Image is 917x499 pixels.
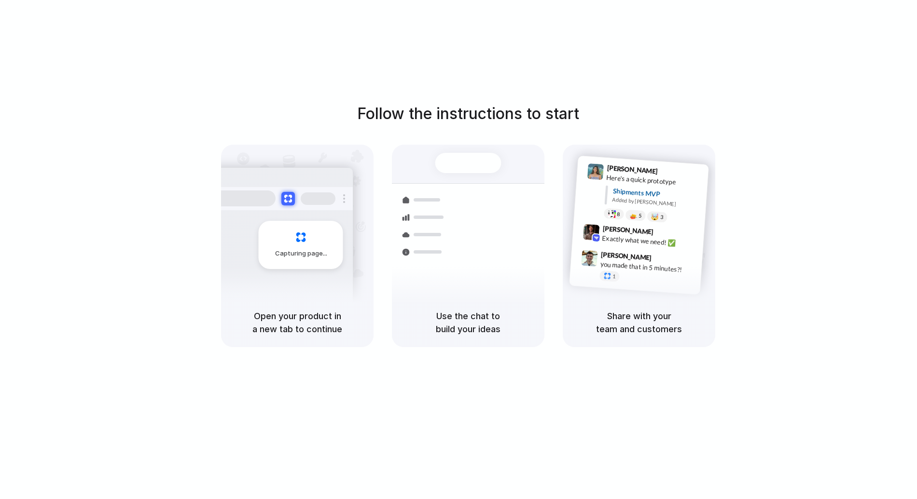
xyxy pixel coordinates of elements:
[233,310,362,336] h5: Open your product in a new tab to continue
[656,228,676,239] span: 9:42 AM
[606,172,703,189] div: Here's a quick prototype
[651,213,659,220] div: 🤯
[612,196,701,210] div: Added by [PERSON_NAME]
[612,274,616,279] span: 1
[602,233,698,249] div: Exactly what we need! ✅
[600,259,696,275] div: you made that in 5 minutes?!
[357,102,579,125] h1: Follow the instructions to start
[661,167,681,178] span: 9:41 AM
[607,162,658,176] span: [PERSON_NAME]
[574,310,704,336] h5: Share with your team and customers
[617,211,620,216] span: 8
[275,249,329,258] span: Capturing page
[639,213,642,218] span: 5
[612,186,702,202] div: Shipments MVP
[403,310,533,336] h5: Use the chat to build your ideas
[660,215,664,220] span: 3
[601,249,652,263] span: [PERSON_NAME]
[654,254,674,265] span: 9:47 AM
[602,223,653,237] span: [PERSON_NAME]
